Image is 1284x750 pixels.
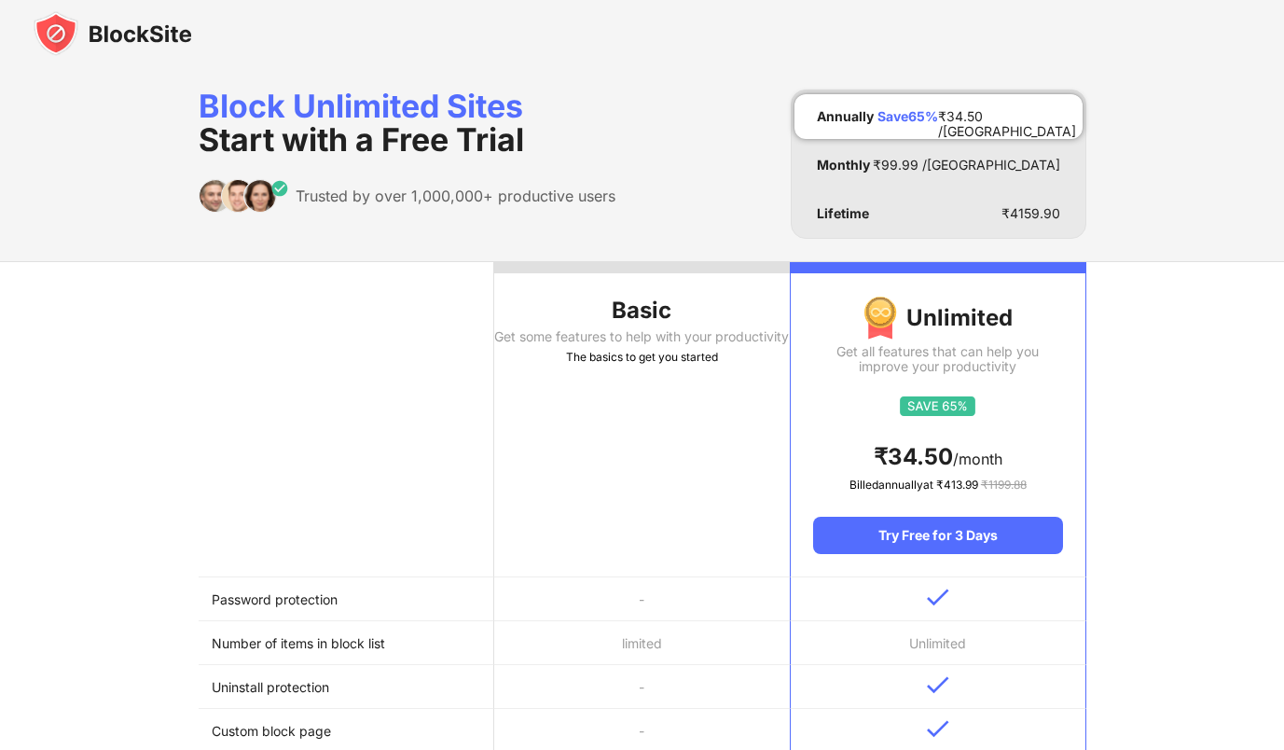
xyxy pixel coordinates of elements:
div: Get all features that can help you improve your productivity [813,344,1062,374]
div: /month [813,442,1062,472]
td: limited [494,621,790,665]
div: Try Free for 3 Days [813,517,1062,554]
span: Start with a Free Trial [199,120,524,159]
div: ₹ 4159.90 [1001,206,1060,221]
div: Basic [494,296,790,326]
div: Annually [817,109,874,124]
td: Password protection [199,577,494,621]
td: Uninstall protection [199,665,494,709]
img: blocksite-icon-black.svg [34,11,192,56]
td: - [494,665,790,709]
div: Save 65 % [877,109,938,124]
div: Get some features to help with your productivity [494,329,790,344]
div: Billed annually at ₹ 413.99 [813,476,1062,494]
td: Unlimited [790,621,1085,665]
div: Trusted by over 1,000,000+ productive users [296,187,615,205]
span: ₹ 34.50 [874,443,953,470]
div: Block Unlimited Sites [199,90,615,157]
div: Monthly [817,158,870,173]
img: save65.svg [900,396,975,416]
div: The basics to get you started [494,348,790,367]
div: ₹ 99.99 /[GEOGRAPHIC_DATA] [873,158,1060,173]
div: Lifetime [817,206,869,221]
span: ₹ 1199.88 [981,478,1027,492]
img: trusted-by.svg [199,179,289,213]
div: Unlimited [813,296,1062,340]
td: - [494,577,790,621]
img: v-blue.svg [927,589,949,606]
div: ₹ 34.50 /[GEOGRAPHIC_DATA] [938,109,1076,124]
img: img-premium-medal [863,296,897,340]
img: v-blue.svg [927,720,949,738]
td: Number of items in block list [199,621,494,665]
img: v-blue.svg [927,676,949,694]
